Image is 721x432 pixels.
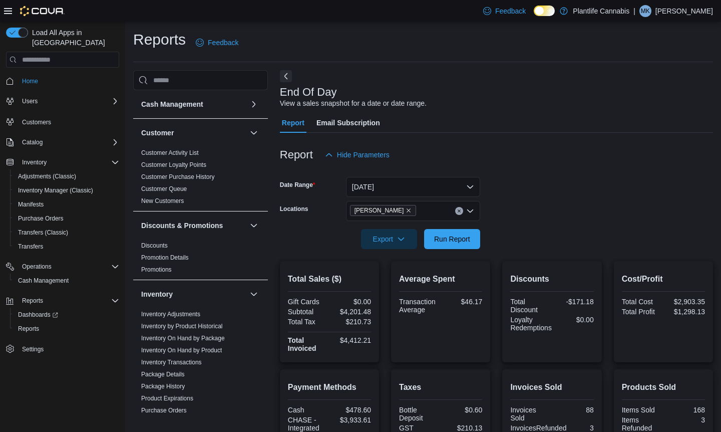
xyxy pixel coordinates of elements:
[14,227,119,239] span: Transfers (Classic)
[18,136,47,148] button: Catalog
[354,205,404,215] span: [PERSON_NAME]
[18,75,119,87] span: Home
[10,183,123,197] button: Inventory Manager (Classic)
[192,33,242,53] a: Feedback
[331,336,371,344] div: $4,412.21
[18,325,39,333] span: Reports
[141,323,223,330] a: Inventory by Product Historical
[316,113,380,133] span: Email Subscription
[288,298,327,306] div: Gift Cards
[622,298,661,306] div: Total Cost
[133,147,268,211] div: Customer
[141,185,187,192] a: Customer Queue
[346,177,480,197] button: [DATE]
[18,214,64,223] span: Purchase Orders
[399,424,439,432] div: GST
[510,424,566,432] div: InvoicesRefunded
[14,184,119,196] span: Inventory Manager (Classic)
[141,322,223,330] span: Inventory by Product Historical
[10,308,123,322] a: Dashboards
[22,138,43,146] span: Catalog
[14,198,48,210] a: Manifests
[141,128,246,138] button: Customer
[399,406,439,422] div: Bottle Deposit
[399,381,482,393] h2: Taxes
[14,227,72,239] a: Transfers (Classic)
[331,406,371,414] div: $478.60
[141,161,206,169] span: Customer Loyalty Points
[280,86,337,98] h3: End Of Day
[10,274,123,288] button: Cash Management
[141,289,173,299] h3: Inventory
[141,254,189,262] span: Promotion Details
[141,149,199,157] span: Customer Activity List
[18,229,68,237] span: Transfers (Classic)
[22,263,52,271] span: Operations
[510,298,550,314] div: Total Discount
[288,273,371,285] h2: Total Sales ($)
[141,221,223,231] h3: Discounts & Promotions
[280,98,427,109] div: View a sales snapshot for a date or date range.
[18,243,43,251] span: Transfers
[280,181,315,189] label: Date Range
[133,240,268,280] div: Discounts & Promotions
[399,273,482,285] h2: Average Spent
[510,406,550,422] div: Invoices Sold
[280,205,308,213] label: Locations
[14,309,62,321] a: Dashboards
[18,295,119,307] span: Reports
[282,113,304,133] span: Report
[18,115,119,128] span: Customers
[141,266,172,274] span: Promotions
[331,416,371,424] div: $3,933.61
[248,220,260,232] button: Discounts & Promotions
[22,97,38,105] span: Users
[248,288,260,300] button: Inventory
[655,5,713,17] p: [PERSON_NAME]
[141,221,246,231] button: Discounts & Promotions
[14,309,119,321] span: Dashboards
[443,406,482,414] div: $0.60
[18,277,69,285] span: Cash Management
[622,416,661,432] div: Items Refunded
[14,275,119,287] span: Cash Management
[2,260,123,274] button: Operations
[2,74,123,88] button: Home
[466,207,474,215] button: Open list of options
[141,334,225,342] span: Inventory On Hand by Package
[18,75,42,87] a: Home
[141,149,199,156] a: Customer Activity List
[141,395,193,402] a: Product Expirations
[141,311,200,318] a: Inventory Adjustments
[28,28,119,48] span: Load All Apps in [GEOGRAPHIC_DATA]
[10,322,123,336] button: Reports
[10,197,123,211] button: Manifests
[331,308,371,316] div: $4,201.48
[443,424,482,432] div: $210.13
[14,323,43,335] a: Reports
[622,308,661,316] div: Total Profit
[18,295,47,307] button: Reports
[406,207,412,213] button: Remove Leduc from selection in this group
[141,394,193,402] span: Product Expirations
[18,186,93,194] span: Inventory Manager (Classic)
[573,5,629,17] p: Plantlife Cannabis
[399,298,439,314] div: Transaction Average
[141,128,174,138] h3: Customer
[14,241,47,253] a: Transfers
[367,229,411,249] span: Export
[534,6,555,16] input: Dark Mode
[495,6,526,16] span: Feedback
[665,406,705,414] div: 168
[141,407,187,414] a: Purchase Orders
[208,38,238,48] span: Feedback
[361,229,417,249] button: Export
[280,70,292,82] button: Next
[331,298,371,306] div: $0.00
[141,242,168,250] span: Discounts
[479,1,530,21] a: Feedback
[18,261,56,273] button: Operations
[424,229,480,249] button: Run Report
[14,212,68,225] a: Purchase Orders
[665,308,705,316] div: $1,298.13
